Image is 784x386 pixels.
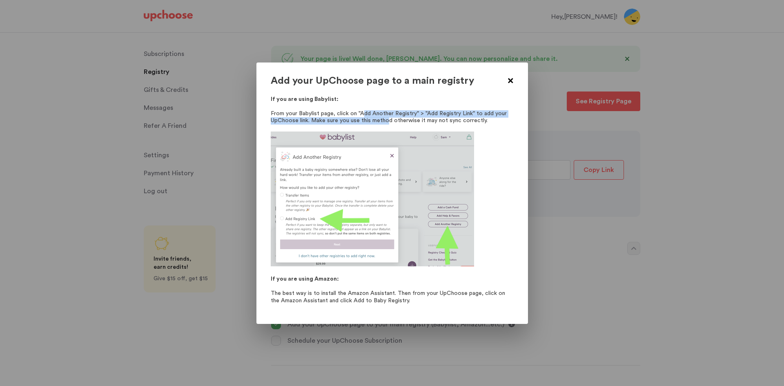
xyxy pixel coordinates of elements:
[271,290,514,304] p: The best way is to install the Amazon Assistant. Then from your UpChoose page, click on the Amazo...
[271,96,339,102] strong: If you are using Babylist:
[271,276,339,282] strong: If you are using Amazon:
[271,75,505,87] p: Add your UpChoose page to a main registry
[271,110,514,125] p: From your Babylist page, click on "Add Another Registry" > "Add Registry Link" to add your UpChoo...
[271,132,474,266] img: f2UFPjrd+31sAAAAAElFTkSuQmCC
